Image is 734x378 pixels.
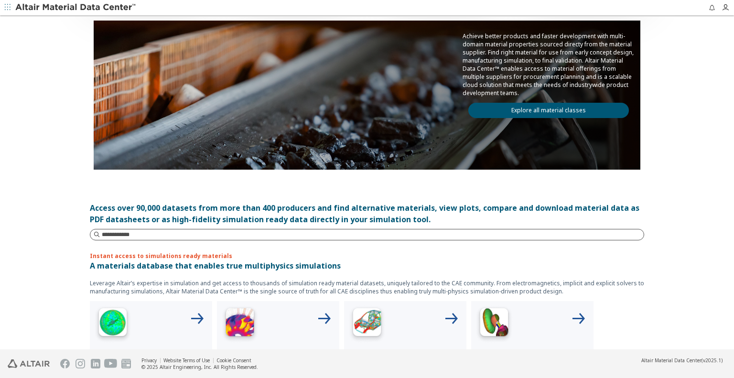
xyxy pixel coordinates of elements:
p: Leverage Altair’s expertise in simulation and get access to thousands of simulation ready materia... [90,279,644,295]
a: Cookie Consent [216,357,251,364]
a: Explore all material classes [468,103,629,118]
div: Access over 90,000 datasets from more than 400 producers and find alternative materials, view plo... [90,202,644,225]
img: Altair Material Data Center [15,3,137,12]
p: A materials database that enables true multiphysics simulations [90,260,644,271]
p: Achieve better products and faster development with multi-domain material properties sourced dire... [463,32,635,97]
img: Altair Engineering [8,359,50,368]
img: High Frequency Icon [94,305,132,343]
div: © 2025 Altair Engineering, Inc. All Rights Reserved. [141,364,258,370]
img: Low Frequency Icon [221,305,259,343]
p: Instant access to simulations ready materials [90,252,644,260]
a: Privacy [141,357,157,364]
img: Structural Analyses Icon [348,305,386,343]
img: Crash Analyses Icon [475,305,513,343]
a: Website Terms of Use [163,357,210,364]
span: Altair Material Data Center [641,357,702,364]
div: (v2025.1) [641,357,723,364]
